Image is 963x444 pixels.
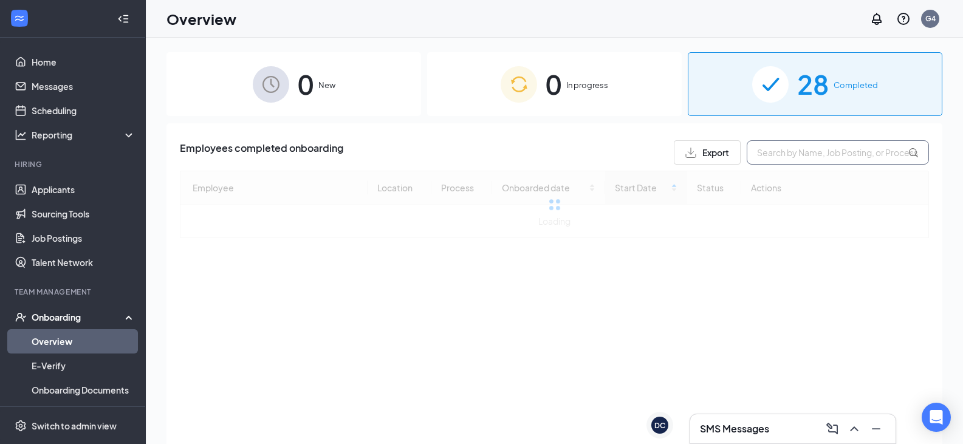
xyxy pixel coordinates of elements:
div: Switch to admin view [32,420,117,432]
a: Sourcing Tools [32,202,135,226]
a: Applicants [32,177,135,202]
input: Search by Name, Job Posting, or Process [747,140,929,165]
svg: Minimize [869,422,883,436]
button: Minimize [866,419,886,439]
a: Home [32,50,135,74]
span: Employees completed onboarding [180,140,343,165]
a: Scheduling [32,98,135,123]
a: E-Verify [32,353,135,378]
div: Open Intercom Messenger [922,403,951,432]
div: G4 [925,13,936,24]
svg: UserCheck [15,311,27,323]
a: Onboarding Documents [32,378,135,402]
div: Hiring [15,159,133,169]
a: Activity log [32,402,135,426]
h1: Overview [166,9,236,29]
svg: Collapse [117,13,129,25]
a: Job Postings [32,226,135,250]
h3: SMS Messages [700,422,769,435]
div: Reporting [32,129,136,141]
button: Export [674,140,741,165]
span: Export [702,148,729,157]
button: ComposeMessage [823,419,842,439]
svg: WorkstreamLogo [13,12,26,24]
a: Overview [32,329,135,353]
svg: ComposeMessage [825,422,840,436]
a: Messages [32,74,135,98]
span: 0 [298,63,314,105]
svg: ChevronUp [847,422,862,436]
div: Onboarding [32,311,125,323]
span: Completed [834,79,878,91]
a: Talent Network [32,250,135,275]
div: DC [654,420,665,431]
span: In progress [566,79,608,91]
button: ChevronUp [845,419,864,439]
span: New [318,79,335,91]
div: Team Management [15,287,133,297]
svg: Analysis [15,129,27,141]
svg: QuestionInfo [896,12,911,26]
span: 28 [797,63,829,105]
span: 0 [546,63,561,105]
svg: Notifications [869,12,884,26]
svg: Settings [15,420,27,432]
